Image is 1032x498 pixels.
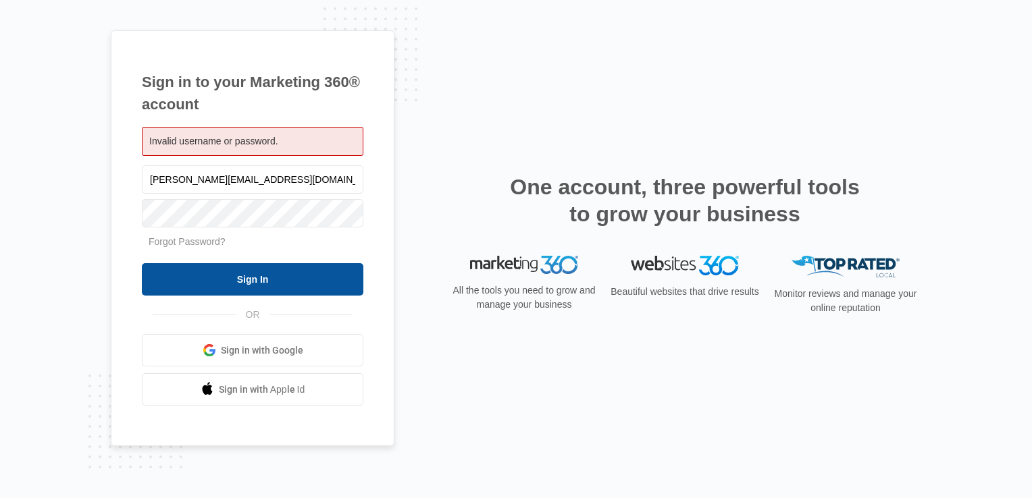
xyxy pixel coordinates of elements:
img: Marketing 360 [470,256,578,275]
p: Beautiful websites that drive results [609,285,760,299]
img: Top Rated Local [792,256,900,278]
p: Monitor reviews and manage your online reputation [770,287,921,315]
a: Sign in with Google [142,334,363,366]
h2: One account, three powerful tools to grow your business [506,173,864,227]
a: Sign in with Apple Id [142,373,363,406]
span: Sign in with Google [221,343,303,358]
input: Email [142,165,363,194]
span: OR [236,308,269,322]
p: All the tools you need to grow and manage your business [448,283,600,312]
a: Forgot Password? [149,236,226,247]
input: Sign In [142,263,363,296]
h1: Sign in to your Marketing 360® account [142,71,363,115]
span: Invalid username or password. [149,136,278,146]
span: Sign in with Apple Id [219,383,305,397]
img: Websites 360 [631,256,739,275]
